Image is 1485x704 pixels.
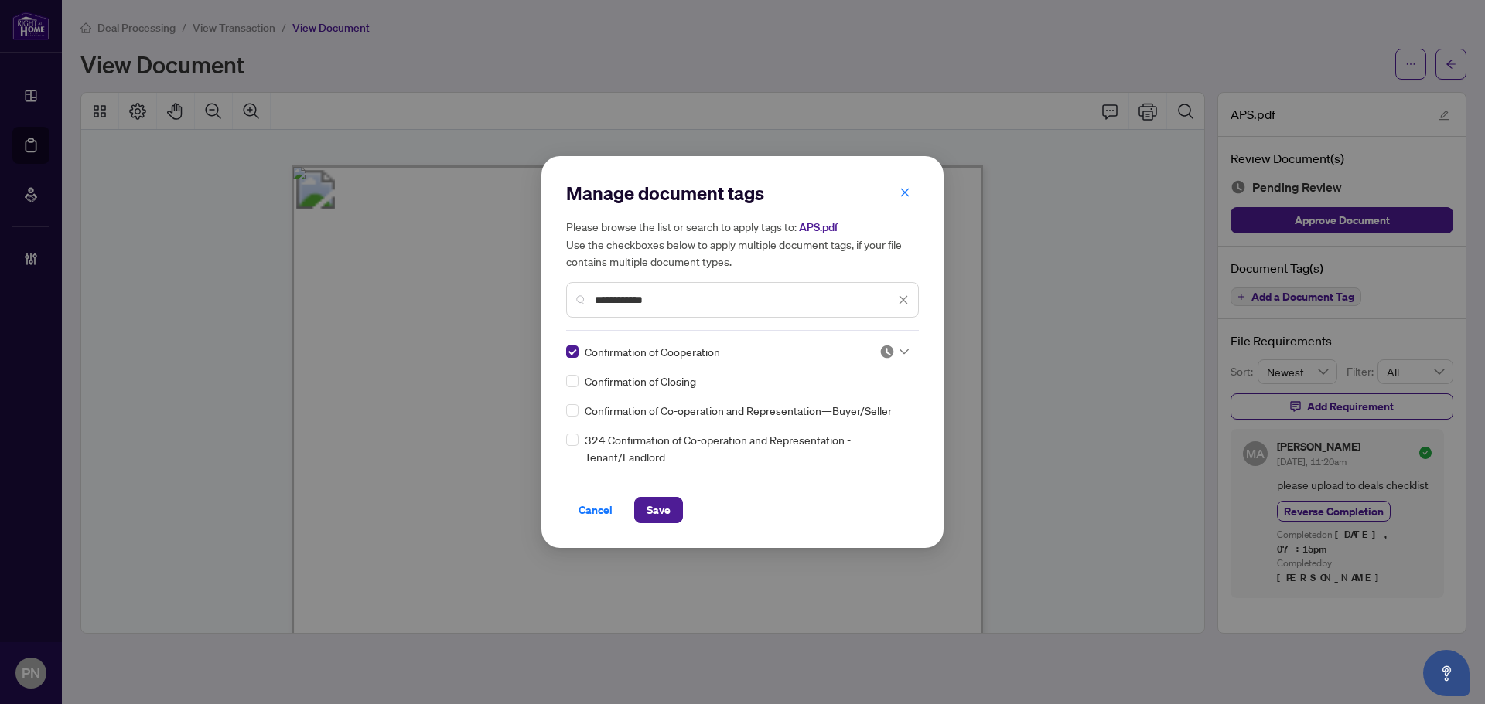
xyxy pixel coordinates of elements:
[1423,650,1470,696] button: Open asap
[879,344,895,359] img: status
[879,344,909,359] span: Pending Review
[585,343,720,360] span: Confirmation of Cooperation
[566,218,919,270] h5: Please browse the list or search to apply tags to: Use the checkboxes below to apply multiple doc...
[799,220,838,234] span: APS.pdf
[898,294,909,305] span: close
[585,431,910,465] span: 324 Confirmation of Co-operation and Representation - Tenant/Landlord
[579,498,613,522] span: Cancel
[647,498,671,522] span: Save
[585,372,696,389] span: Confirmation of Closing
[566,497,625,523] button: Cancel
[585,402,892,419] span: Confirmation of Co-operation and Representation—Buyer/Seller
[900,187,910,198] span: close
[634,497,683,523] button: Save
[566,181,919,206] h2: Manage document tags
